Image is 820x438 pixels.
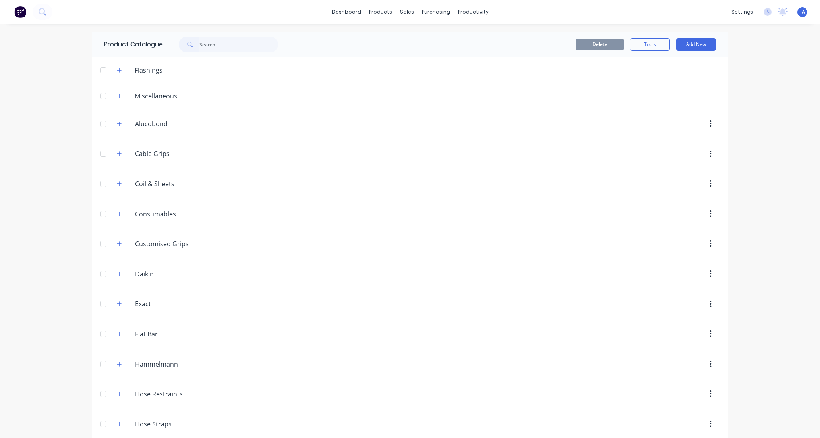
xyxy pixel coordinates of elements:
div: settings [727,6,757,18]
input: Enter category name [135,119,229,129]
img: Factory [14,6,26,18]
input: Search... [199,37,278,52]
div: Flashings [128,66,169,75]
input: Enter category name [135,269,229,279]
button: Tools [630,38,670,51]
input: Enter category name [135,359,229,369]
input: Enter category name [135,209,229,219]
input: Enter category name [135,419,229,429]
button: Add New [676,38,716,51]
input: Enter category name [135,389,229,399]
div: Miscellaneous [128,91,184,101]
div: sales [396,6,418,18]
div: Product Catalogue [92,32,163,57]
input: Enter category name [135,179,229,189]
button: Delete [576,39,624,50]
span: IA [800,8,805,15]
input: Enter category name [135,239,229,249]
div: products [365,6,396,18]
input: Enter category name [135,299,229,309]
div: productivity [454,6,493,18]
input: Enter category name [135,329,229,339]
a: dashboard [328,6,365,18]
input: Enter category name [135,149,229,158]
div: purchasing [418,6,454,18]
